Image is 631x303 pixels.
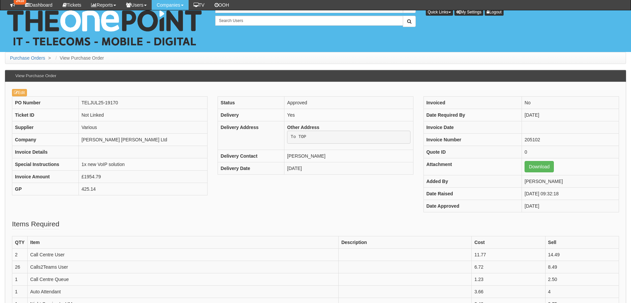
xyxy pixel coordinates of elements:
td: Yes [284,109,413,121]
th: Description [339,236,472,248]
b: Other Address [287,125,319,130]
td: 205102 [522,133,619,146]
th: Ticket ID [12,109,79,121]
legend: Items Required [12,219,59,229]
td: [DATE] [522,200,619,212]
td: [PERSON_NAME] [PERSON_NAME] Ltd [79,133,208,146]
td: 1.23 [472,273,545,285]
th: Supplier [12,121,79,133]
td: 3.66 [472,285,545,298]
input: Search Users [215,16,403,26]
td: £1954.79 [79,170,208,183]
td: 2 [12,248,28,261]
td: [PERSON_NAME] [522,175,619,187]
td: [DATE] [284,162,413,175]
th: Invoice Details [12,146,79,158]
td: Call Centre User [27,248,338,261]
th: Delivery Address [218,121,284,150]
td: 0 [522,146,619,158]
td: 4 [545,285,619,298]
td: 14.49 [545,248,619,261]
th: Cost [472,236,545,248]
th: Quote ID [423,146,522,158]
td: Call Centre Queue [27,273,338,285]
h3: View Purchase Order [12,70,60,82]
td: 1 [12,285,28,298]
th: Invoice Number [423,133,522,146]
td: Not Linked [79,109,208,121]
th: Special Instructions [12,158,79,170]
a: Purchase Orders [10,55,45,61]
td: Auto Attendant [27,285,338,298]
span: > [47,55,53,61]
th: Company [12,133,79,146]
th: Status [218,96,284,109]
th: Delivery Contact [218,150,284,162]
a: Edit [12,89,27,96]
th: GP [12,183,79,195]
td: Various [79,121,208,133]
th: PO Number [12,96,79,109]
th: Invoice Date [423,121,522,133]
td: [DATE] [522,109,619,121]
th: Item [27,236,338,248]
td: TELJUL25-19170 [79,96,208,109]
th: Invoiced [423,96,522,109]
th: Added By [423,175,522,187]
a: Logout [485,8,504,16]
button: Quick Links [426,8,453,16]
td: No [522,96,619,109]
th: Sell [545,236,619,248]
td: Approved [284,96,413,109]
th: Date Raised [423,187,522,200]
td: 425.14 [79,183,208,195]
a: Download [525,161,554,172]
td: 2.50 [545,273,619,285]
td: 11.77 [472,248,545,261]
td: Calls2Teams User [27,261,338,273]
th: Invoice Amount [12,170,79,183]
td: 1 [12,273,28,285]
td: 6.72 [472,261,545,273]
th: Date Approved [423,200,522,212]
li: View Purchase Order [54,55,104,61]
th: Attachment [423,158,522,175]
th: QTY [12,236,28,248]
td: [DATE] 09:32:18 [522,187,619,200]
td: 1x new VoIP solution [79,158,208,170]
pre: To TOP [287,131,410,144]
th: Date Required By [423,109,522,121]
td: [PERSON_NAME] [284,150,413,162]
a: My Settings [454,8,484,16]
td: 8.49 [545,261,619,273]
th: Delivery [218,109,284,121]
td: 26 [12,261,28,273]
th: Delivery Date [218,162,284,175]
